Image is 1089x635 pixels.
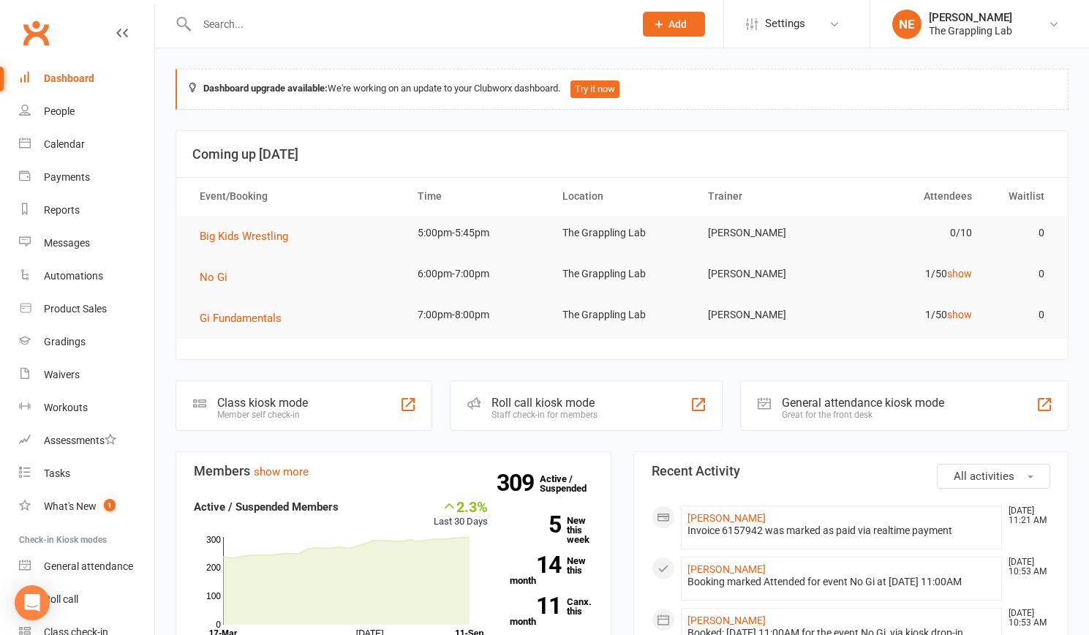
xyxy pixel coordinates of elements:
div: We're working on an update to your Clubworx dashboard. [176,69,1069,110]
button: Add [643,12,705,37]
div: NE [892,10,922,39]
a: Assessments [19,424,154,457]
span: All activities [954,470,1014,483]
th: Waitlist [985,178,1058,215]
a: Messages [19,227,154,260]
a: Gradings [19,326,154,358]
div: Invoice 6157942 was marked as paid via realtime payment [687,525,996,537]
td: 0 [985,257,1058,291]
div: 2.3% [434,498,488,514]
span: 1 [104,499,116,511]
a: show more [254,465,309,478]
a: Roll call [19,583,154,616]
td: 0 [985,216,1058,250]
div: Waivers [44,369,80,380]
span: Add [668,18,687,30]
h3: Recent Activity [652,464,1051,478]
span: Big Kids Wrestling [200,230,288,243]
span: No Gi [200,271,227,284]
td: 7:00pm-8:00pm [404,298,550,332]
div: Class kiosk mode [217,396,308,410]
th: Location [549,178,695,215]
td: The Grappling Lab [549,298,695,332]
div: Assessments [44,435,116,446]
a: Reports [19,194,154,227]
time: [DATE] 11:21 AM [1001,506,1050,525]
td: 0/10 [840,216,985,250]
div: Great for the front desk [782,410,944,420]
a: [PERSON_NAME] [687,615,766,626]
div: General attendance kiosk mode [782,396,944,410]
a: Automations [19,260,154,293]
strong: 11 [510,595,561,617]
a: [PERSON_NAME] [687,563,766,575]
h3: Members [194,464,593,478]
time: [DATE] 10:53 AM [1001,609,1050,628]
td: 1/50 [840,257,985,291]
div: Payments [44,171,90,183]
td: The Grappling Lab [549,216,695,250]
a: Payments [19,161,154,194]
button: No Gi [200,268,238,286]
a: Tasks [19,457,154,490]
div: Automations [44,270,103,282]
td: 5:00pm-5:45pm [404,216,550,250]
button: Try it now [570,80,619,98]
a: Workouts [19,391,154,424]
div: Roll call kiosk mode [491,396,598,410]
a: What's New1 [19,490,154,523]
div: The Grappling Lab [929,24,1012,37]
span: Gi Fundamentals [200,312,282,325]
a: 5New this week [510,516,593,544]
span: Settings [765,7,805,40]
td: 6:00pm-7:00pm [404,257,550,291]
td: [PERSON_NAME] [695,298,840,332]
th: Event/Booking [186,178,404,215]
div: Tasks [44,467,70,479]
a: Waivers [19,358,154,391]
div: Messages [44,237,90,249]
h3: Coming up [DATE] [192,147,1052,162]
div: Calendar [44,138,85,150]
div: Roll call [44,593,78,605]
td: The Grappling Lab [549,257,695,291]
a: show [947,309,972,320]
strong: 5 [510,514,561,536]
th: Time [404,178,550,215]
input: Search... [192,14,624,34]
a: 14New this month [510,556,593,585]
button: All activities [937,464,1050,489]
a: General attendance kiosk mode [19,550,154,583]
div: People [44,105,75,117]
a: [PERSON_NAME] [687,512,766,524]
div: Dashboard [44,72,94,84]
div: [PERSON_NAME] [929,11,1012,24]
div: Staff check-in for members [491,410,598,420]
div: Member self check-in [217,410,308,420]
div: Gradings [44,336,86,347]
td: [PERSON_NAME] [695,257,840,291]
a: People [19,95,154,128]
a: 11Canx. this month [510,597,593,626]
div: Booking marked Attended for event No Gi at [DATE] 11:00AM [687,576,996,588]
td: 1/50 [840,298,985,332]
div: Reports [44,204,80,216]
th: Trainer [695,178,840,215]
strong: Active / Suspended Members [194,500,339,514]
div: Open Intercom Messenger [15,585,50,620]
a: 309Active / Suspended [540,463,604,504]
strong: 14 [510,554,561,576]
div: General attendance [44,560,133,572]
time: [DATE] 10:53 AM [1001,557,1050,576]
a: Calendar [19,128,154,161]
th: Attendees [840,178,985,215]
div: Product Sales [44,303,107,315]
a: Product Sales [19,293,154,326]
strong: 309 [497,472,540,494]
strong: Dashboard upgrade available: [203,83,328,94]
div: Last 30 Days [434,498,488,530]
td: 0 [985,298,1058,332]
a: Clubworx [18,15,54,51]
button: Gi Fundamentals [200,309,292,327]
div: Workouts [44,402,88,413]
